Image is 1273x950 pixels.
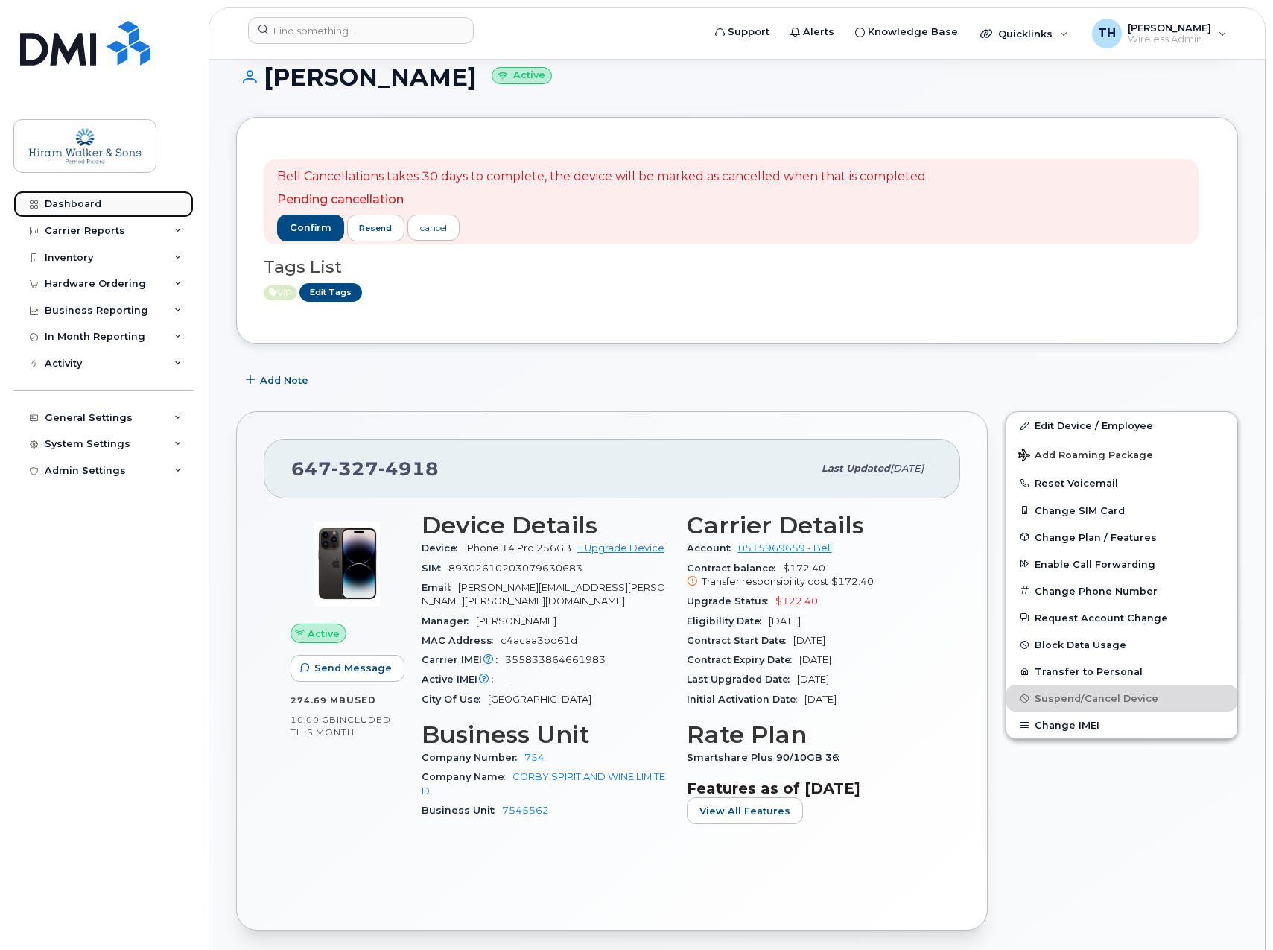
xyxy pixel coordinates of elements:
[687,512,934,539] h3: Carrier Details
[1006,412,1237,439] a: Edit Device / Employee
[277,191,928,209] p: Pending cancellation
[780,17,845,47] a: Alerts
[378,457,439,480] span: 4918
[1006,658,1237,685] button: Transfer to Personal
[775,595,818,607] span: $122.40
[1035,531,1157,542] span: Change Plan / Features
[687,674,797,685] span: Last Upgraded Date
[1006,712,1237,738] button: Change IMEI
[1082,19,1237,48] div: Tina Hart
[407,215,460,241] a: cancel
[1098,25,1116,42] span: TH
[1006,551,1237,577] button: Enable Call Forwarding
[799,654,831,665] span: [DATE]
[422,674,501,685] span: Active IMEI
[314,661,392,675] span: Send Message
[687,779,934,797] h3: Features as of [DATE]
[1006,524,1237,551] button: Change Plan / Features
[577,542,664,554] a: + Upgrade Device
[502,805,549,816] a: 7545562
[260,373,308,387] span: Add Note
[359,222,392,234] span: resend
[422,542,465,554] span: Device
[1006,685,1237,712] button: Suspend/Cancel Device
[422,563,448,574] span: SIM
[831,576,874,587] span: $172.40
[1128,34,1211,45] span: Wireless Admin
[687,542,738,554] span: Account
[422,694,488,705] span: City Of Use
[702,576,828,587] span: Transfer responsibility cost
[422,721,669,748] h3: Business Unit
[465,542,571,554] span: iPhone 14 Pro 256GB
[277,168,928,186] p: Bell Cancellations takes 30 days to complete, the device will be marked as cancelled when that is...
[728,25,769,39] span: Support
[291,714,391,738] span: included this month
[1035,693,1158,704] span: Suspend/Cancel Device
[1018,449,1153,463] span: Add Roaming Package
[291,695,346,706] span: 274.69 MB
[422,771,512,782] span: Company Name
[803,25,834,39] span: Alerts
[687,563,783,574] span: Contract balance
[422,805,502,816] span: Business Unit
[868,25,958,39] span: Knowledge Base
[236,367,321,393] button: Add Note
[804,694,837,705] span: [DATE]
[687,654,799,665] span: Contract Expiry Date
[845,17,968,47] a: Knowledge Base
[687,563,934,589] span: $172.40
[331,457,378,480] span: 327
[422,582,458,593] span: Email
[501,635,577,646] span: c4acaa3bd61d
[422,635,501,646] span: MAC Address
[890,463,924,474] span: [DATE]
[1006,604,1237,631] button: Request Account Change
[299,283,362,302] a: Edit Tags
[505,654,606,665] span: 355833864661983
[998,28,1053,39] span: Quicklinks
[501,674,510,685] span: —
[290,221,331,235] span: confirm
[797,674,829,685] span: [DATE]
[738,542,832,554] a: 0515969659 - Bell
[302,519,392,609] img: image20231002-3703462-11aim6e.jpeg
[1006,439,1237,469] button: Add Roaming Package
[277,215,344,241] button: confirm
[308,627,340,641] span: Active
[687,615,769,627] span: Eligibility Date
[699,804,790,818] span: View All Features
[291,655,404,682] button: Send Message
[264,285,297,300] span: Active
[422,771,665,796] a: CORBY SPIRIT AND WINE LIMITED
[422,654,505,665] span: Carrier IMEI
[492,67,552,84] small: Active
[346,694,376,706] span: used
[236,64,1238,90] h1: [PERSON_NAME]
[291,715,337,725] span: 10.00 GB
[422,752,524,763] span: Company Number
[687,694,804,705] span: Initial Activation Date
[422,582,665,607] span: [PERSON_NAME][EMAIL_ADDRESS][PERSON_NAME][PERSON_NAME][DOMAIN_NAME]
[422,512,669,539] h3: Device Details
[476,615,556,627] span: [PERSON_NAME]
[687,721,934,748] h3: Rate Plan
[687,635,793,646] span: Contract Start Date
[420,221,447,235] div: cancel
[687,752,847,763] span: Smartshare Plus 90/10GB 36
[248,17,474,44] input: Find something...
[1035,558,1155,569] span: Enable Call Forwarding
[822,463,890,474] span: Last updated
[347,215,405,241] button: resend
[1006,631,1237,658] button: Block Data Usage
[1128,22,1211,34] span: [PERSON_NAME]
[488,694,591,705] span: [GEOGRAPHIC_DATA]
[422,615,476,627] span: Manager
[705,17,780,47] a: Support
[264,258,1210,276] h3: Tags List
[687,595,775,607] span: Upgrade Status
[1006,577,1237,604] button: Change Phone Number
[1006,469,1237,496] button: Reset Voicemail
[793,635,825,646] span: [DATE]
[448,563,582,574] span: 89302610203079630683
